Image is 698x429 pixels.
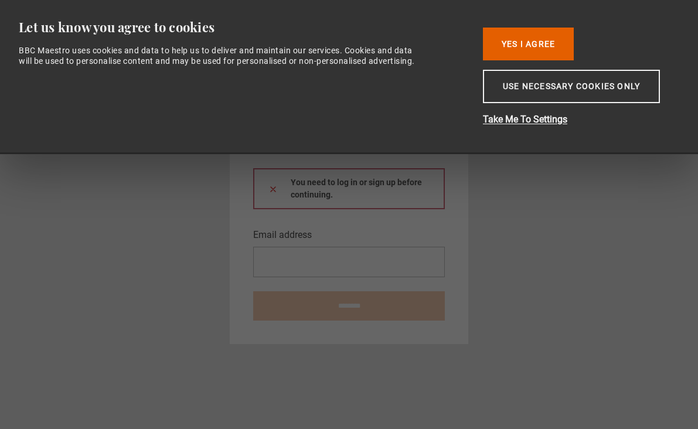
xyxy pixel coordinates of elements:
[19,45,420,66] div: BBC Maestro uses cookies and data to help us to deliver and maintain our services. Cookies and da...
[483,113,670,127] button: Take Me To Settings
[19,19,465,36] div: Let us know you agree to cookies
[253,228,312,242] label: Email address
[483,70,660,103] button: Use necessary cookies only
[483,28,574,60] button: Yes I Agree
[253,168,445,209] div: You need to log in or sign up before continuing.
